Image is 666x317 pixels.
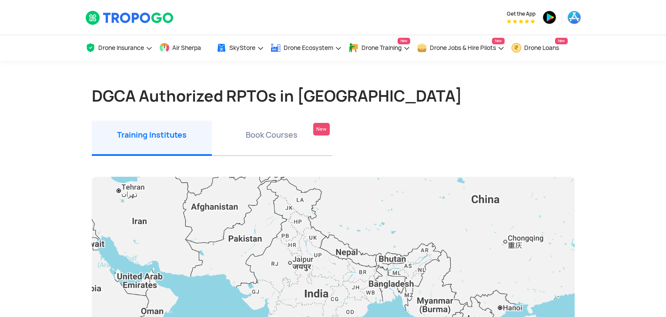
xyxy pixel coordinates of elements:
span: Drone Insurance [98,44,144,51]
h1: DGCA Authorized RPTOs in [GEOGRAPHIC_DATA] [92,87,575,105]
a: Drone Insurance [85,35,153,61]
a: Drone Jobs & Hire PilotsNew [417,35,505,61]
li: Book Courses [212,121,332,156]
span: Drone Training [361,44,402,51]
div: New [313,123,330,135]
span: New [398,38,410,44]
span: Drone Ecosystem [284,44,333,51]
span: Get the App [507,10,535,17]
a: Drone TrainingNew [348,35,410,61]
span: New [492,38,505,44]
a: SkyStore [216,35,264,61]
a: Drone Ecosystem [271,35,342,61]
span: Air Sherpa [172,44,201,51]
span: Drone Jobs & Hire Pilots [430,44,496,51]
span: New [555,38,568,44]
li: Training Institutes [92,121,212,156]
img: ic_appstore.png [567,10,581,24]
img: ic_playstore.png [542,10,556,24]
img: App Raking [507,19,535,23]
a: Air Sherpa [159,35,210,61]
img: TropoGo Logo [85,10,174,25]
span: SkyStore [229,44,255,51]
a: Drone LoansNew [511,35,568,61]
span: Drone Loans [524,44,559,51]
